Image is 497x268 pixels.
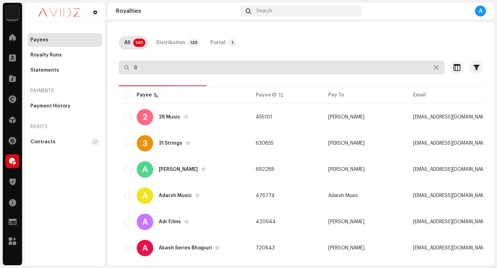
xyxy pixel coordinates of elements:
[159,167,198,172] div: Aashnarayan Sharma
[116,8,237,14] div: Royalties
[228,39,236,47] p-badge: 1
[30,52,62,58] div: Royalty Runs
[328,141,364,146] span: Shubham Gijwani
[119,61,445,74] input: Search
[413,167,489,172] span: aashnarayansharmavlogs@gmail.com
[28,99,102,113] re-m-nav-item: Payment History
[413,219,489,224] span: adrfilms1994@gmail.com
[413,141,489,146] span: 31strings@gmail.com
[137,109,153,125] div: 2
[30,37,48,43] div: Payees
[328,115,364,120] span: Ramesh Kumar Mittal
[137,187,153,204] div: A
[28,83,102,99] re-a-nav-header: Payments
[28,33,102,47] re-m-nav-item: Payees
[28,63,102,77] re-m-nav-item: Statements
[133,39,145,47] p-badge: 140
[256,141,274,146] span: 630855
[137,92,152,99] div: Payee
[156,36,185,50] div: Distribution
[28,135,102,149] re-m-nav-item: Contracts
[413,246,489,250] span: sanjayd213141@gmail.com
[328,167,364,172] span: Aashnarayan Sharma
[159,141,182,146] div: 31 Strings
[256,246,275,250] span: 720843
[256,115,272,120] span: 455101
[137,161,153,178] div: A
[256,219,276,224] span: 420944
[28,118,102,135] re-a-nav-header: Rights
[211,36,225,50] div: Portal
[413,193,489,198] span: nandkishorjp@gmail.com
[30,103,70,109] div: Payment History
[159,219,181,224] div: Adr Films
[137,214,153,230] div: A
[137,135,153,152] div: 3
[256,8,272,14] span: Search
[28,48,102,62] re-m-nav-item: Royalty Runs
[413,115,489,120] span: ompako@gmail.com
[328,246,364,250] span: Sanjay Ram
[124,36,130,50] div: All
[30,139,56,145] div: Contracts
[256,167,274,172] span: 692288
[137,240,153,256] div: A
[256,193,275,198] span: 476774
[30,8,88,17] img: 0c631eef-60b6-411a-a233-6856366a70de
[256,92,277,99] div: Payee ID
[30,68,59,73] div: Statements
[159,193,192,198] div: Adarsh Music
[159,115,181,120] div: 2R Music
[475,6,486,17] div: A
[6,6,19,19] img: 10d72f0b-d06a-424f-aeaa-9c9f537e57b6
[159,246,212,250] div: Akash Series Bhojpuri
[188,39,199,47] p-badge: 139
[328,193,358,198] span: Adarsh Music
[328,219,364,224] span: Parveen Gupta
